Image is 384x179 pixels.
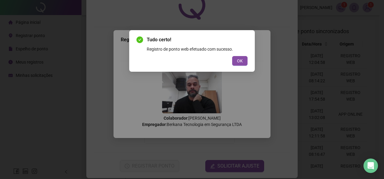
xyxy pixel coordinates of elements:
[147,46,248,52] div: Registro de ponto web efetuado com sucesso.
[147,36,248,43] span: Tudo certo!
[232,56,248,66] button: OK
[363,159,378,173] div: Open Intercom Messenger
[136,36,143,43] span: check-circle
[237,58,243,64] span: OK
